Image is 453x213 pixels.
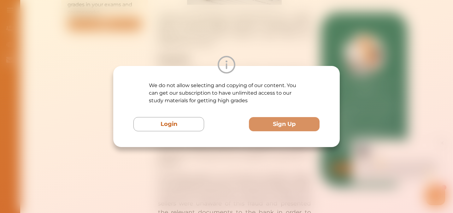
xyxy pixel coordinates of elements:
[140,47,145,52] i: 1
[55,6,67,18] img: Nini
[149,82,304,104] p: We do not allow selecting and copying of our content. You can get our subscription to have unlimi...
[126,34,132,40] span: 🌟
[71,10,78,17] div: Nini
[133,117,204,131] button: Login
[249,117,320,131] button: Sign Up
[55,21,139,40] p: Hey there If you have any questions, I'm here to help! Just text back 'Hi' and choose from the fo...
[75,21,81,28] span: 👋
